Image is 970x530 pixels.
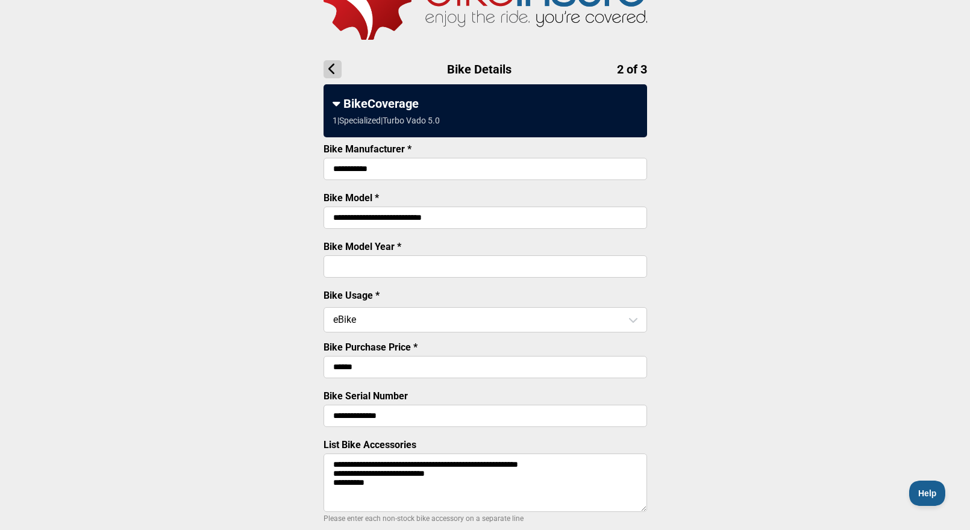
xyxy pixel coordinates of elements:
[324,511,647,526] p: Please enter each non-stock bike accessory on a separate line
[324,143,411,155] label: Bike Manufacturer *
[324,341,418,353] label: Bike Purchase Price *
[617,62,647,76] span: 2 of 3
[324,192,379,204] label: Bike Model *
[324,241,401,252] label: Bike Model Year *
[324,60,647,78] h1: Bike Details
[909,481,946,506] iframe: Toggle Customer Support
[333,116,440,125] div: 1 | Specialized | Turbo Vado 5.0
[324,390,408,402] label: Bike Serial Number
[324,439,416,450] label: List Bike Accessories
[324,290,380,301] label: Bike Usage *
[333,96,638,111] div: BikeCoverage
